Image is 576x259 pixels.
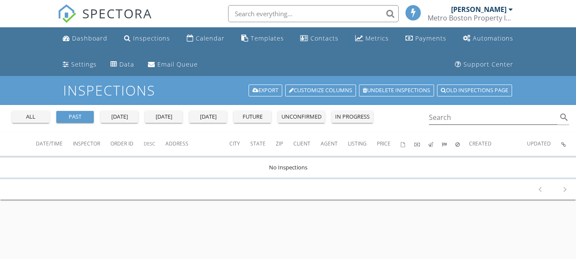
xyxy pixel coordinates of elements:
[365,34,389,42] div: Metrics
[297,31,342,47] a: Contacts
[229,140,240,147] span: City
[402,31,450,47] a: Payments
[463,60,513,68] div: Support Center
[148,113,179,121] div: [DATE]
[281,113,321,121] div: unconfirmed
[110,140,133,147] span: Order ID
[276,132,293,156] th: Zip: Not sorted.
[359,84,434,96] a: Undelete inspections
[12,111,49,123] button: all
[229,132,250,156] th: City: Not sorted.
[249,84,282,96] a: Export
[121,31,174,47] a: Inspections
[414,132,428,156] th: Paid: Not sorted.
[348,140,367,147] span: Listing
[73,140,100,147] span: Inspector
[58,4,76,23] img: The Best Home Inspection Software - Spectora
[157,60,198,68] div: Email Queue
[36,132,73,156] th: Date/Time: Not sorted.
[196,34,225,42] div: Calendar
[133,34,170,42] div: Inspections
[193,113,223,121] div: [DATE]
[335,113,370,121] div: in progress
[332,111,373,123] button: in progress
[377,140,391,147] span: Price
[82,4,152,22] span: SPECTORA
[348,132,377,156] th: Listing: Not sorted.
[561,132,576,156] th: Inspection Details: Not sorted.
[73,132,110,156] th: Inspector: Not sorted.
[101,111,138,123] button: [DATE]
[237,113,268,121] div: future
[352,31,392,47] a: Metrics
[59,57,100,73] a: Settings
[451,5,507,14] div: [PERSON_NAME]
[251,34,284,42] div: Templates
[276,140,283,147] span: Zip
[401,132,414,156] th: Agreements signed: Not sorted.
[234,111,271,123] button: future
[36,140,63,147] span: Date/Time
[377,132,401,156] th: Price: Not sorted.
[250,140,266,147] span: State
[63,83,513,98] h1: Inspections
[559,112,569,122] i: search
[189,111,227,123] button: [DATE]
[455,132,469,156] th: Canceled: Not sorted.
[321,140,338,147] span: Agent
[60,113,90,121] div: past
[527,132,561,156] th: Updated: Not sorted.
[527,140,551,147] span: Updated
[72,34,107,42] div: Dashboard
[165,140,188,147] span: Address
[58,12,152,29] a: SPECTORA
[442,132,455,156] th: Submitted: Not sorted.
[285,84,356,96] a: Customize Columns
[144,132,165,156] th: Desc: Not sorted.
[452,57,517,73] a: Support Center
[293,132,321,156] th: Client: Not sorted.
[415,34,446,42] div: Payments
[278,111,325,123] button: unconfirmed
[165,132,229,156] th: Address: Not sorted.
[183,31,228,47] a: Calendar
[321,132,348,156] th: Agent: Not sorted.
[429,111,558,125] input: Search
[473,34,513,42] div: Automations
[59,31,111,47] a: Dashboard
[250,132,276,156] th: State: Not sorted.
[238,31,287,47] a: Templates
[56,111,94,123] button: past
[293,140,310,147] span: Client
[469,140,492,147] span: Created
[228,5,399,22] input: Search everything...
[310,34,339,42] div: Contacts
[469,132,527,156] th: Created: Not sorted.
[107,57,138,73] a: Data
[145,111,182,123] button: [DATE]
[460,31,517,47] a: Automations (Basic)
[71,60,97,68] div: Settings
[437,84,512,96] a: Old inspections page
[110,132,144,156] th: Order ID: Not sorted.
[428,14,513,22] div: Metro Boston Property Inspections, Inc.
[428,132,442,156] th: Published: Not sorted.
[104,113,135,121] div: [DATE]
[144,140,155,147] span: Desc
[15,113,46,121] div: all
[119,60,134,68] div: Data
[145,57,201,73] a: Email Queue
